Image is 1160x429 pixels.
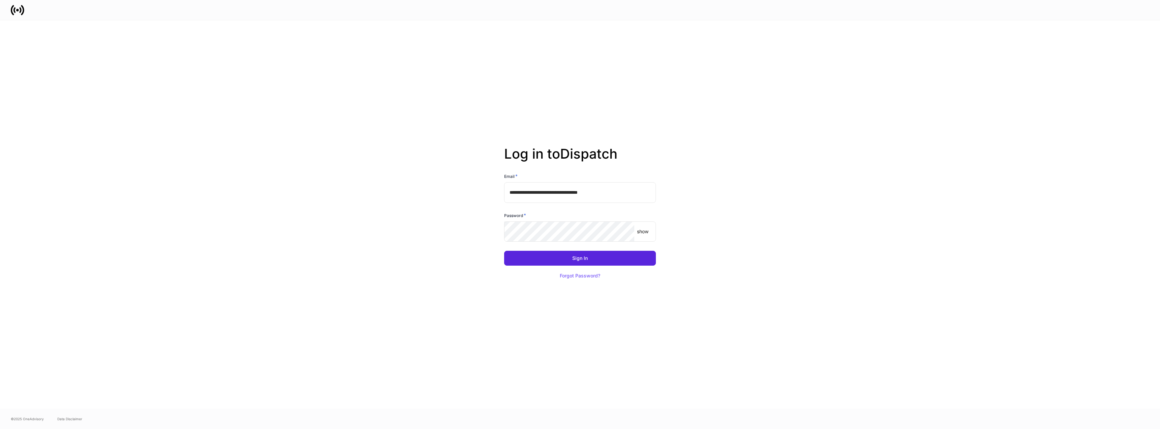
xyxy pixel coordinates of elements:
[551,268,609,283] button: Forgot Password?
[11,416,44,422] span: © 2025 OneAdvisory
[504,251,656,266] button: Sign In
[560,273,600,278] div: Forgot Password?
[504,173,518,180] h6: Email
[504,146,656,173] h2: Log in to Dispatch
[57,416,82,422] a: Data Disclaimer
[637,228,648,235] p: show
[572,256,588,261] div: Sign In
[504,212,526,219] h6: Password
